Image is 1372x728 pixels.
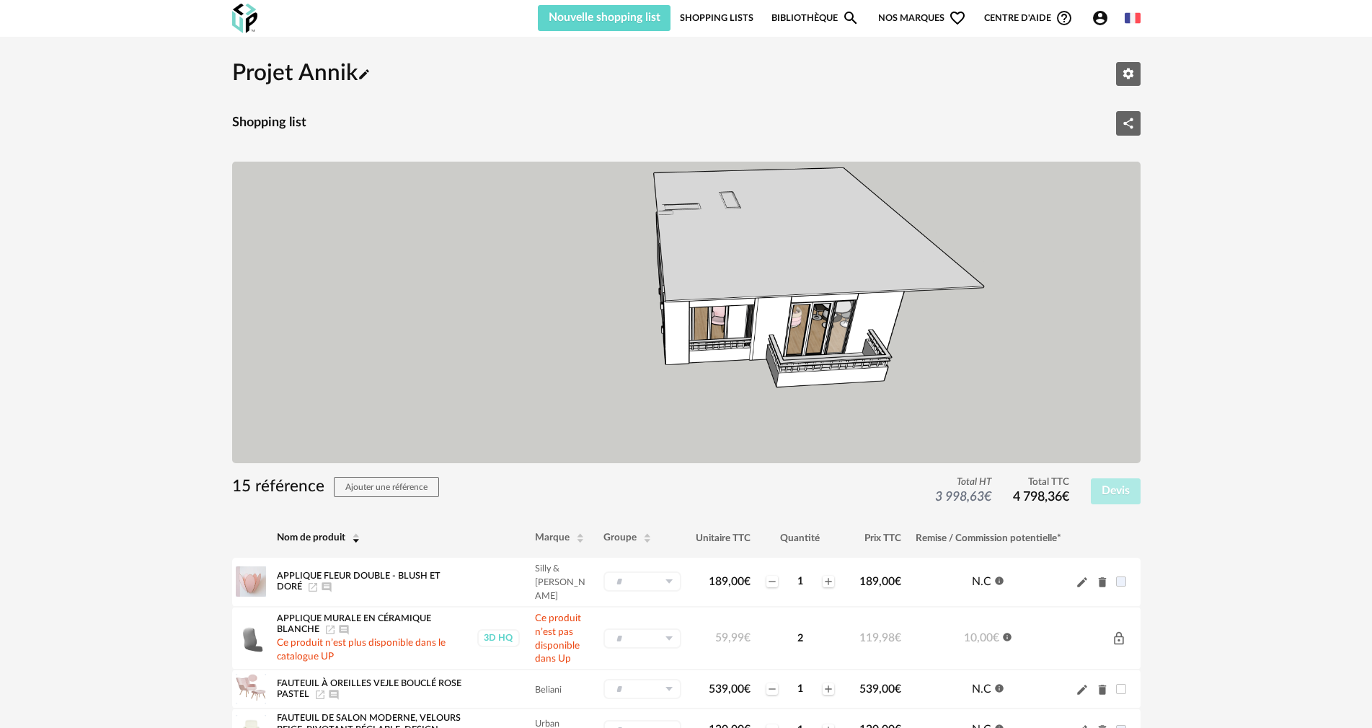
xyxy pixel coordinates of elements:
[895,683,901,695] span: €
[1002,631,1012,642] span: Information icon
[744,576,751,587] span: €
[236,566,266,597] img: Product pack shot
[1076,575,1089,589] span: Pencil icon
[277,638,446,662] span: Ce produit n’est plus disponible dans le catalogue UP
[935,476,991,489] span: Total HT
[1116,111,1141,136] button: Share Variant icon
[709,576,751,587] span: 189,00
[895,632,901,644] span: €
[603,533,637,543] span: Groupe
[993,632,999,644] span: €
[994,682,1004,693] span: Information icon
[823,683,834,695] span: Plus icon
[535,564,585,600] span: Silly & [PERSON_NAME]
[277,571,441,592] span: Applique Fleur Double - Blush et doré
[277,533,345,543] span: Nom de produit
[766,576,778,587] span: Minus icon
[334,477,439,497] button: Ajouter une référence
[603,628,681,649] div: Sélectionner un groupe
[535,685,562,694] span: Beliani
[908,519,1068,558] th: Remise / Commission potentielle*
[895,576,901,587] span: €
[1013,491,1069,504] span: 4 798,36
[232,162,1141,463] img: Snapshot
[1112,631,1126,646] span: Lock Outline icon
[1096,683,1109,696] span: Delete icon
[277,614,431,634] span: Applique murale en céramique blanche
[477,629,521,647] a: 3D HQ
[232,4,257,33] img: OXP
[984,491,991,504] span: €
[935,491,991,504] span: 3 998,63
[779,632,821,645] div: 2
[549,12,660,23] span: Nouvelle shopping list
[236,623,266,654] img: Product pack shot
[232,115,306,131] h4: Shopping list
[1122,67,1135,79] span: Editer les paramètres
[1122,117,1135,128] span: Share Variant icon
[358,62,371,84] span: Pencil icon
[314,690,326,698] a: Launch icon
[324,626,336,634] a: Launch icon
[1013,476,1069,489] span: Total TTC
[843,519,908,558] th: Prix TTC
[878,5,966,31] span: Nos marques
[680,5,753,31] a: Shopping Lists
[1092,9,1109,27] span: Account Circle icon
[859,576,901,587] span: 189,00
[538,5,671,31] button: Nouvelle shopping list
[709,683,751,695] span: 539,00
[964,632,999,644] span: 10,00
[842,9,859,27] span: Magnify icon
[972,683,991,695] span: N.C
[307,582,319,591] a: Launch icon
[477,629,520,647] div: 3D HQ
[859,683,901,695] span: 539,00
[277,679,461,699] span: Fauteuil à oreilles VEJLE Bouclé Rose pastel
[984,9,1073,27] span: Centre d'aideHelp Circle Outline icon
[603,679,681,699] div: Sélectionner un groupe
[1055,9,1073,27] span: Help Circle Outline icon
[603,571,681,592] div: Sélectionner un groupe
[994,574,1004,586] span: Information icon
[232,59,371,89] h2: Projet Annik
[321,582,332,591] span: Ajouter un commentaire
[1102,485,1130,496] span: Devis
[859,632,901,644] span: 119,98
[1096,575,1109,589] span: Delete icon
[689,519,758,558] th: Unitaire TTC
[715,632,751,644] span: 59,99
[1092,9,1115,27] span: Account Circle icon
[771,5,859,31] a: BibliothèqueMagnify icon
[1062,491,1069,504] span: €
[328,690,340,698] span: Ajouter un commentaire
[779,575,821,588] div: 1
[779,683,821,696] div: 1
[345,483,428,491] span: Ajouter une référence
[535,613,581,665] span: Ce produit n’est pas disponible dans Up
[766,683,778,695] span: Minus icon
[232,476,440,497] h3: 15 référence
[236,674,266,704] img: Product pack shot
[758,519,843,558] th: Quantité
[972,576,991,587] span: N.C
[1091,478,1141,504] button: Devis
[949,9,966,27] span: Heart Outline icon
[823,576,834,587] span: Plus icon
[1125,10,1141,26] img: fr
[338,626,350,634] span: Ajouter un commentaire
[744,683,751,695] span: €
[744,632,751,644] span: €
[1076,683,1089,696] span: Pencil icon
[535,533,570,543] span: Marque
[1116,62,1141,87] button: Editer les paramètres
